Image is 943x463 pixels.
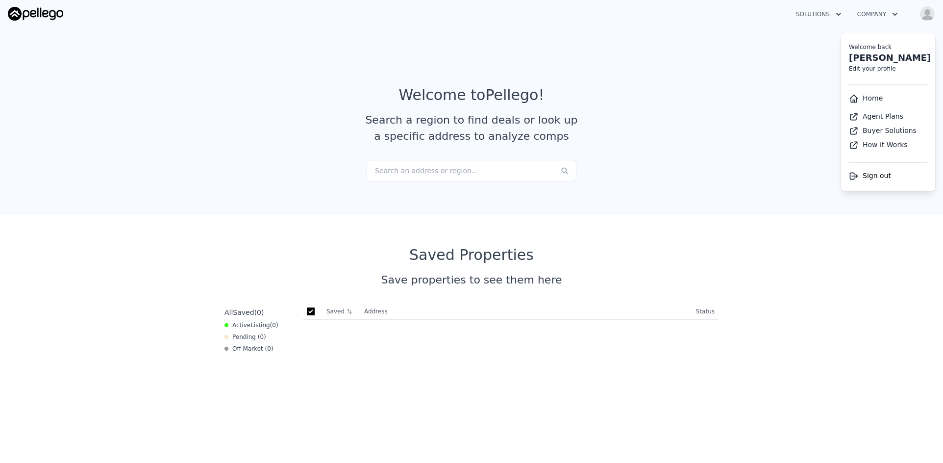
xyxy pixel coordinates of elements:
button: Solutions [788,5,849,23]
img: Pellego [8,7,63,21]
span: Active ( 0 ) [232,321,278,329]
button: Sign out [849,171,891,181]
button: Company [849,5,906,23]
a: Home [849,94,883,102]
th: Saved [323,304,360,319]
span: Listing [250,322,270,329]
span: Saved [233,309,254,316]
span: Sign out [863,172,891,180]
th: Address [360,304,692,320]
div: Search a region to find deals or look up a specific address to analyze comps [362,112,581,144]
a: [PERSON_NAME] [849,52,931,63]
div: Saved Properties [221,246,722,264]
div: Off Market ( 0 ) [224,345,273,353]
a: Agent Plans [849,112,903,120]
th: Status [692,304,719,320]
img: avatar [919,6,935,22]
a: Edit your profile [849,65,896,72]
a: How it Works [849,141,908,149]
div: Save properties to see them here [221,272,722,288]
div: Welcome to Pellego ! [399,86,545,104]
div: Welcome back [849,43,927,51]
div: Pending ( 0 ) [224,333,266,341]
a: Buyer Solutions [849,127,917,134]
div: All ( 0 ) [224,308,264,317]
div: Search an address or region... [367,160,576,181]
